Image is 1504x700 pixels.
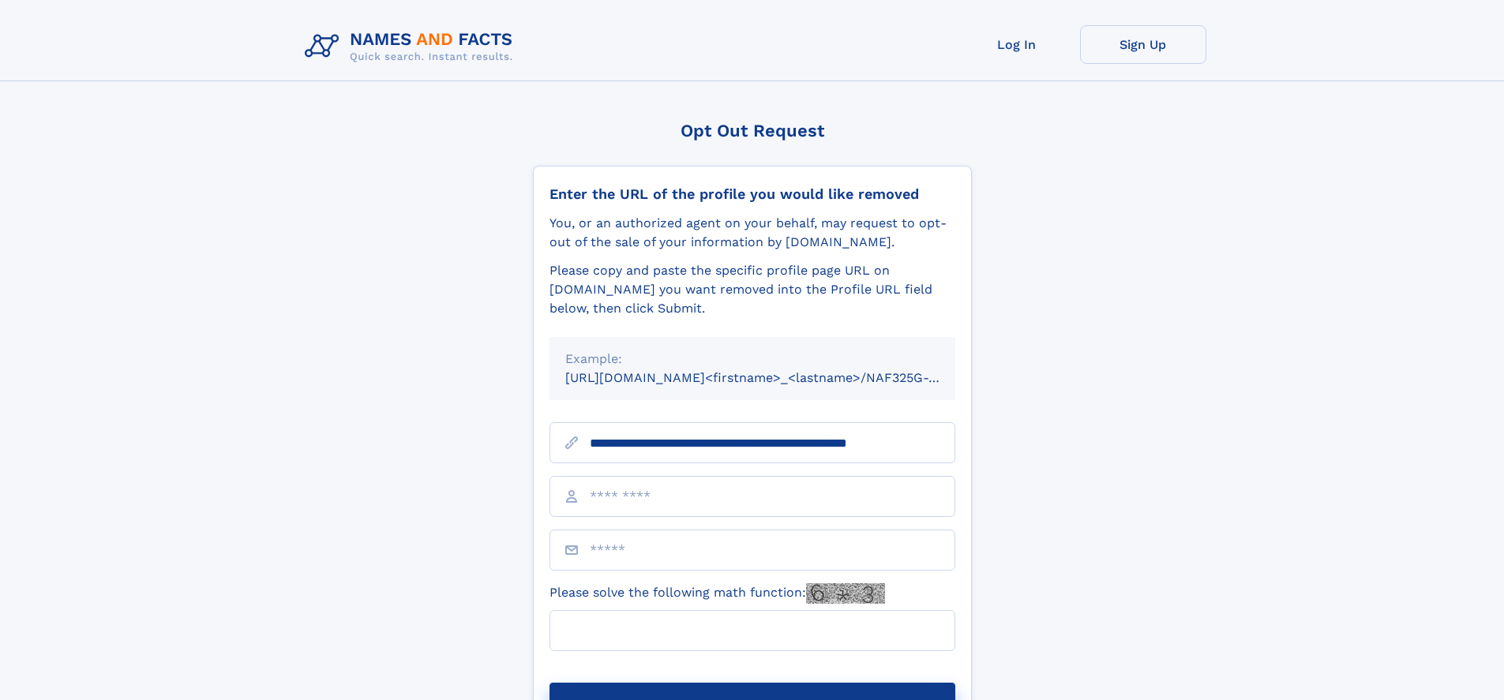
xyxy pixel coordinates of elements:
[1080,25,1206,64] a: Sign Up
[565,370,985,385] small: [URL][DOMAIN_NAME]<firstname>_<lastname>/NAF325G-xxxxxxxx
[565,350,940,369] div: Example:
[298,25,526,68] img: Logo Names and Facts
[549,583,885,604] label: Please solve the following math function:
[549,214,955,252] div: You, or an authorized agent on your behalf, may request to opt-out of the sale of your informatio...
[549,185,955,203] div: Enter the URL of the profile you would like removed
[954,25,1080,64] a: Log In
[533,121,972,140] div: Opt Out Request
[549,261,955,318] div: Please copy and paste the specific profile page URL on [DOMAIN_NAME] you want removed into the Pr...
